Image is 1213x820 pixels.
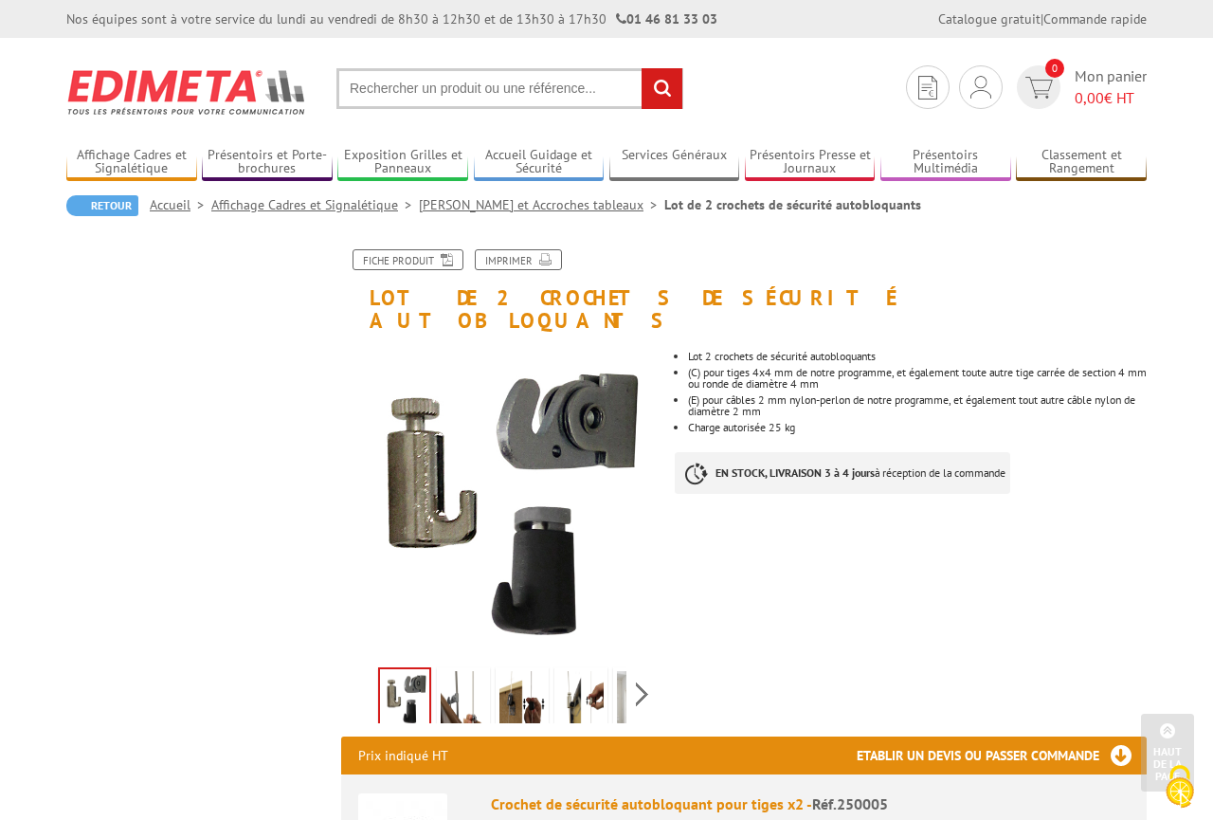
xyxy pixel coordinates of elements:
a: Présentoirs Presse et Journaux [745,147,876,178]
li: Lot de 2 crochets de sécurité autobloquants [664,195,921,214]
img: rail_cimaise_horizontal_fixation_installation_cadre_decoration_tableau_vernissage_exposition_affi... [617,671,662,730]
a: Accueil Guidage et Sécurité [474,147,605,178]
a: Catalogue gratuit [938,10,1041,27]
a: Haut de la page [1141,714,1194,792]
span: 0,00 [1075,88,1104,107]
a: Commande rapide [1043,10,1147,27]
img: 250006_crochet_securite_autobloquant_cables_cadre.gif [558,671,604,730]
img: crochets_securite_cimaise_exposition.jpg [380,669,429,728]
p: à réception de la commande [675,452,1010,494]
a: Services Généraux [609,147,740,178]
input: Rechercher un produit ou une référence... [336,68,683,109]
div: Nos équipes sont à votre service du lundi au vendredi de 8h30 à 12h30 et de 13h30 à 17h30 [66,9,717,28]
a: Classement et Rangement [1016,147,1147,178]
li: Charge autorisée 25 kg [688,422,1147,433]
span: Next [633,679,651,710]
h3: Etablir un devis ou passer commande [857,737,1147,774]
span: 0 [1045,59,1064,78]
span: € HT [1075,87,1147,109]
input: rechercher [642,68,682,109]
strong: EN STOCK, LIVRAISON 3 à 4 jours [715,465,875,480]
a: Accueil [150,196,211,213]
a: Imprimer [475,249,562,270]
strong: 01 46 81 33 03 [616,10,717,27]
img: 250005_crochet_securite_autobloquant_cimaise_utilisation_cadre.gif [441,671,486,730]
div: | [938,9,1147,28]
img: 250023_crochet_coulissant_autobloquant_cables_cadre.gif [499,671,545,730]
li: (E) pour câbles 2 mm nylon-perlon de notre programme, et également tout autre câble nylon de diam... [688,394,1147,417]
button: Cookies (fenêtre modale) [1147,756,1213,820]
img: devis rapide [918,76,937,100]
img: devis rapide [1025,77,1053,99]
a: [PERSON_NAME] et Accroches tableaux [419,196,664,213]
a: Exposition Grilles et Panneaux [337,147,468,178]
a: Fiche produit [353,249,463,270]
span: Mon panier [1075,65,1147,109]
p: (C) pour tiges 4x4 mm de notre programme, et également toute autre tige carrée de section 4 mm ou... [688,367,1147,390]
div: Crochet de sécurité autobloquant pour tiges x2 - [491,793,1130,815]
img: devis rapide [970,76,991,99]
span: Réf.250005 [812,794,888,813]
a: Affichage Cadres et Signalétique [211,196,419,213]
a: Affichage Cadres et Signalétique [66,147,197,178]
img: Cookies (fenêtre modale) [1156,763,1204,811]
a: Présentoirs et Porte-brochures [202,147,333,178]
a: Retour [66,195,138,216]
h1: Lot de 2 crochets de sécurité autobloquants [327,249,1161,332]
img: Edimeta [66,57,308,127]
img: crochets_securite_cimaise_exposition.jpg [341,341,661,661]
a: devis rapide 0 Mon panier 0,00€ HT [1012,65,1147,109]
li: Lot 2 crochets de sécurité autobloquants [688,351,1147,362]
a: Présentoirs Multimédia [880,147,1011,178]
